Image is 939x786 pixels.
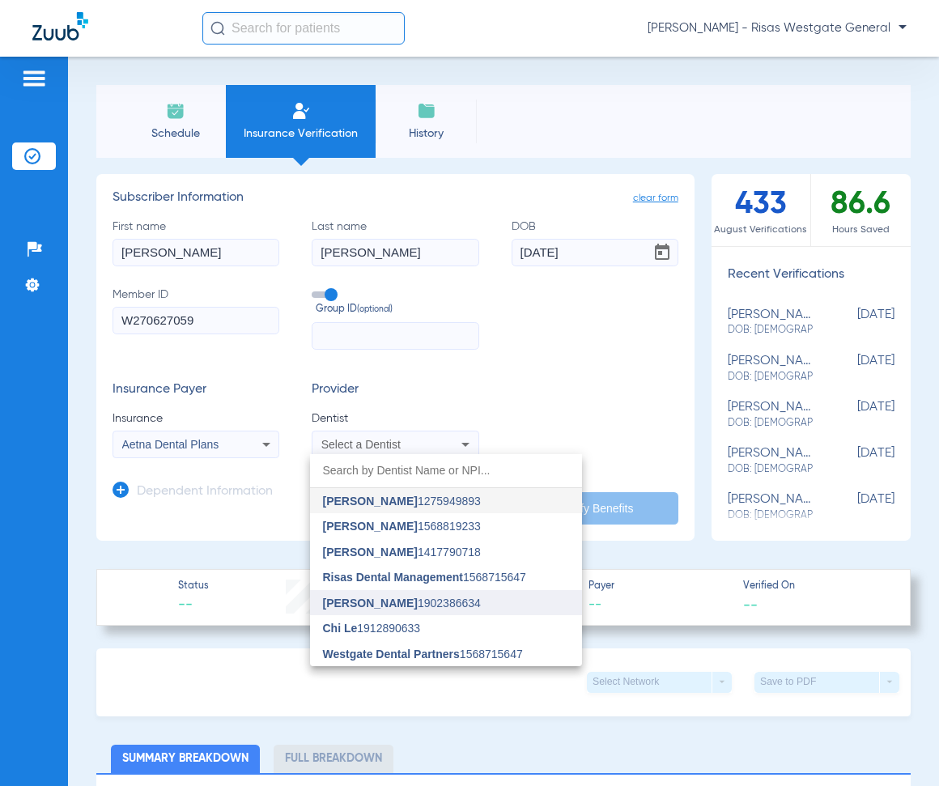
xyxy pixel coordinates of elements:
[858,708,939,786] iframe: Chat Widget
[323,520,481,532] span: 1568819233
[323,622,421,634] span: 1912890633
[323,495,481,507] span: 1275949893
[323,571,464,584] span: Risas Dental Management
[323,648,460,661] span: Westgate Dental Partners
[323,597,418,610] span: [PERSON_NAME]
[323,571,526,583] span: 1568715647
[323,520,418,533] span: [PERSON_NAME]
[323,546,418,559] span: [PERSON_NAME]
[310,454,582,487] input: dropdown search
[323,495,418,508] span: [PERSON_NAME]
[323,597,481,609] span: 1902386634
[323,622,358,635] span: Chi Le
[323,546,481,558] span: 1417790718
[323,648,523,660] span: 1568715647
